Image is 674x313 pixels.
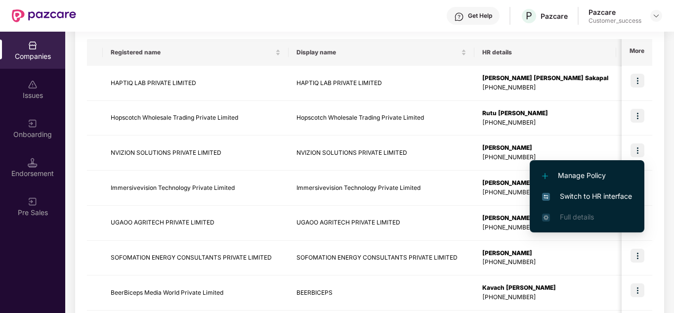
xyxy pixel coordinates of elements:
img: svg+xml;base64,PHN2ZyB4bWxucz0iaHR0cDovL3d3dy53My5vcmcvMjAwMC9zdmciIHdpZHRoPSIxNiIgaGVpZ2h0PSIxNi... [542,193,550,201]
td: Immersivevision Technology Private Limited [289,171,474,206]
img: icon [631,249,644,263]
th: HR details [474,39,616,66]
img: icon [631,143,644,157]
td: SOFOMATION ENERGY CONSULTANTS PRIVATE LIMITED [103,241,289,276]
div: [PHONE_NUMBER] [482,223,608,232]
span: Manage Policy [542,170,632,181]
img: New Pazcare Logo [12,9,76,22]
img: svg+xml;base64,PHN2ZyBpZD0iRHJvcGRvd24tMzJ4MzIiIHhtbG5zPSJodHRwOi8vd3d3LnczLm9yZy8yMDAwL3N2ZyIgd2... [652,12,660,20]
img: svg+xml;base64,PHN2ZyB4bWxucz0iaHR0cDovL3d3dy53My5vcmcvMjAwMC9zdmciIHdpZHRoPSIxNi4zNjMiIGhlaWdodD... [542,214,550,222]
div: Rutu [PERSON_NAME] [482,109,608,118]
th: Display name [289,39,474,66]
td: UGAOO AGRITECH PRIVATE LIMITED [103,206,289,241]
span: Switch to HR interface [542,191,632,202]
div: Customer_success [589,17,641,25]
div: [PERSON_NAME] [482,249,608,258]
div: [PERSON_NAME] [482,179,608,188]
td: BEERBICEPS [289,275,474,311]
span: Full details [560,213,594,221]
td: HAPTIQ LAB PRIVATE LIMITED [289,66,474,101]
div: Get Help [468,12,492,20]
td: Immersivevision Technology Private Limited [103,171,289,206]
div: [PHONE_NUMBER] [482,118,608,128]
td: UGAOO AGRITECH PRIVATE LIMITED [289,206,474,241]
div: [PHONE_NUMBER] [482,258,608,267]
span: Registered name [111,48,273,56]
div: [PERSON_NAME] [PERSON_NAME] Sakapal [482,74,608,83]
td: BeerBiceps Media World Private Limited [103,275,289,311]
span: P [526,10,532,22]
img: icon [631,74,644,88]
div: [PHONE_NUMBER] [482,83,608,92]
img: svg+xml;base64,PHN2ZyB3aWR0aD0iMjAiIGhlaWdodD0iMjAiIHZpZXdCb3g9IjAgMCAyMCAyMCIgZmlsbD0ibm9uZSIgeG... [28,119,38,129]
div: [PERSON_NAME] [482,214,608,223]
div: [PHONE_NUMBER] [482,153,608,162]
img: svg+xml;base64,PHN2ZyBpZD0iSXNzdWVzX2Rpc2FibGVkIiB4bWxucz0iaHR0cDovL3d3dy53My5vcmcvMjAwMC9zdmciIH... [28,80,38,89]
div: Pazcare [589,7,641,17]
img: svg+xml;base64,PHN2ZyB4bWxucz0iaHR0cDovL3d3dy53My5vcmcvMjAwMC9zdmciIHdpZHRoPSIxMi4yMDEiIGhlaWdodD... [542,173,548,179]
td: Hopscotch Wholesale Trading Private Limited [103,101,289,136]
div: Kavach [PERSON_NAME] [482,283,608,293]
div: [PHONE_NUMBER] [482,188,608,197]
div: [PHONE_NUMBER] [482,293,608,302]
div: Pazcare [541,11,568,21]
td: HAPTIQ LAB PRIVATE LIMITED [103,66,289,101]
img: svg+xml;base64,PHN2ZyBpZD0iSGVscC0zMngzMiIgeG1sbnM9Imh0dHA6Ly93d3cudzMub3JnLzIwMDAvc3ZnIiB3aWR0aD... [454,12,464,22]
th: Registered name [103,39,289,66]
img: icon [631,109,644,123]
th: More [622,39,652,66]
img: svg+xml;base64,PHN2ZyBpZD0iQ29tcGFuaWVzIiB4bWxucz0iaHR0cDovL3d3dy53My5vcmcvMjAwMC9zdmciIHdpZHRoPS... [28,41,38,50]
div: [PERSON_NAME] [482,143,608,153]
img: svg+xml;base64,PHN2ZyB3aWR0aD0iMTQuNSIgaGVpZ2h0PSIxNC41IiB2aWV3Qm94PSIwIDAgMTYgMTYiIGZpbGw9Im5vbm... [28,158,38,168]
td: SOFOMATION ENERGY CONSULTANTS PRIVATE LIMITED [289,241,474,276]
td: NVIZION SOLUTIONS PRIVATE LIMITED [103,135,289,171]
img: icon [631,283,644,297]
td: NVIZION SOLUTIONS PRIVATE LIMITED [289,135,474,171]
span: Display name [296,48,459,56]
td: Hopscotch Wholesale Trading Private Limited [289,101,474,136]
img: svg+xml;base64,PHN2ZyB3aWR0aD0iMjAiIGhlaWdodD0iMjAiIHZpZXdCb3g9IjAgMCAyMCAyMCIgZmlsbD0ibm9uZSIgeG... [28,197,38,207]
